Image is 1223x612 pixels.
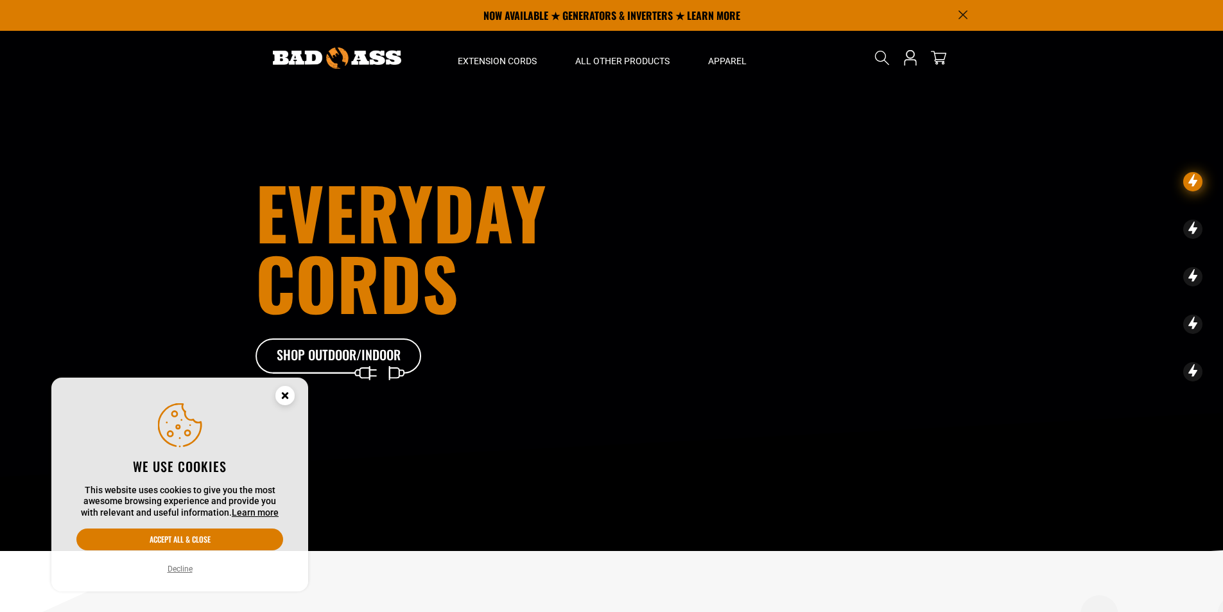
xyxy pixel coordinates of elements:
[438,31,556,85] summary: Extension Cords
[76,529,283,550] button: Accept all & close
[575,55,670,67] span: All Other Products
[76,458,283,475] h2: We use cookies
[76,485,283,519] p: This website uses cookies to give you the most awesome browsing experience and provide you with r...
[256,177,683,318] h1: Everyday cords
[256,338,422,374] a: Shop Outdoor/Indoor
[458,55,537,67] span: Extension Cords
[273,48,401,69] img: Bad Ass Extension Cords
[232,507,279,518] a: Learn more
[51,378,308,592] aside: Cookie Consent
[689,31,766,85] summary: Apparel
[872,48,892,68] summary: Search
[556,31,689,85] summary: All Other Products
[708,55,747,67] span: Apparel
[164,563,196,575] button: Decline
